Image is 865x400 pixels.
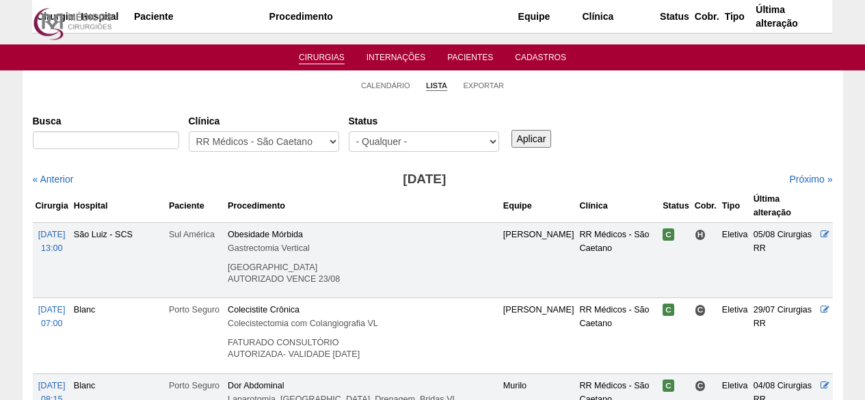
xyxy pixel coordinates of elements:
[169,379,222,392] div: Porto Seguro
[189,114,339,128] label: Clínica
[225,298,501,373] td: Colecistite Crônica
[38,230,66,253] a: [DATE] 13:00
[71,189,166,223] th: Hospital
[576,298,660,373] td: RR Médicos - São Caetano
[38,305,66,328] a: [DATE] 07:00
[228,337,498,360] p: FATURADO CONSULTÓRIO AUTORIZADA- VALIDADE [DATE]
[41,243,63,253] span: 13:00
[501,189,577,223] th: Equipe
[299,53,345,64] a: Cirurgias
[367,53,426,66] a: Internações
[33,114,179,128] label: Busca
[695,304,706,316] span: Consultório
[33,174,74,185] a: « Anterior
[663,228,674,241] span: Confirmada
[38,381,66,390] span: [DATE]
[576,189,660,223] th: Clínica
[695,229,706,241] span: Hospital
[576,222,660,297] td: RR Médicos - São Caetano
[660,189,692,223] th: Status
[663,304,674,316] span: Confirmada
[751,189,819,223] th: Última alteração
[349,114,499,128] label: Status
[821,381,829,390] a: Editar
[38,305,66,315] span: [DATE]
[228,317,498,330] div: Colecistectomia com Colangiografia VL
[71,222,166,297] td: São Luiz - SCS
[224,170,624,189] h3: [DATE]
[751,222,819,297] td: 05/08 Cirurgias RR
[719,189,751,223] th: Tipo
[225,222,501,297] td: Obesidade Mórbida
[228,241,498,255] div: Gastrectomia Vertical
[821,230,829,239] a: Editar
[71,298,166,373] td: Blanc
[515,53,566,66] a: Cadastros
[663,379,674,392] span: Confirmada
[501,298,577,373] td: [PERSON_NAME]
[225,189,501,223] th: Procedimento
[361,81,410,90] a: Calendário
[447,53,493,66] a: Pacientes
[821,305,829,315] a: Editar
[719,298,751,373] td: Eletiva
[169,228,222,241] div: Sul América
[695,380,706,392] span: Consultório
[228,262,498,285] p: [GEOGRAPHIC_DATA] AUTORIZADO VENCE 23/08
[33,131,179,149] input: Digite os termos que você deseja procurar.
[169,303,222,317] div: Porto Seguro
[426,81,447,91] a: Lista
[751,298,819,373] td: 29/07 Cirurgias RR
[166,189,225,223] th: Paciente
[41,319,63,328] span: 07:00
[719,222,751,297] td: Eletiva
[511,130,552,148] input: Aplicar
[501,222,577,297] td: [PERSON_NAME]
[789,174,832,185] a: Próximo »
[692,189,719,223] th: Cobr.
[38,230,66,239] span: [DATE]
[463,81,504,90] a: Exportar
[33,189,71,223] th: Cirurgia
